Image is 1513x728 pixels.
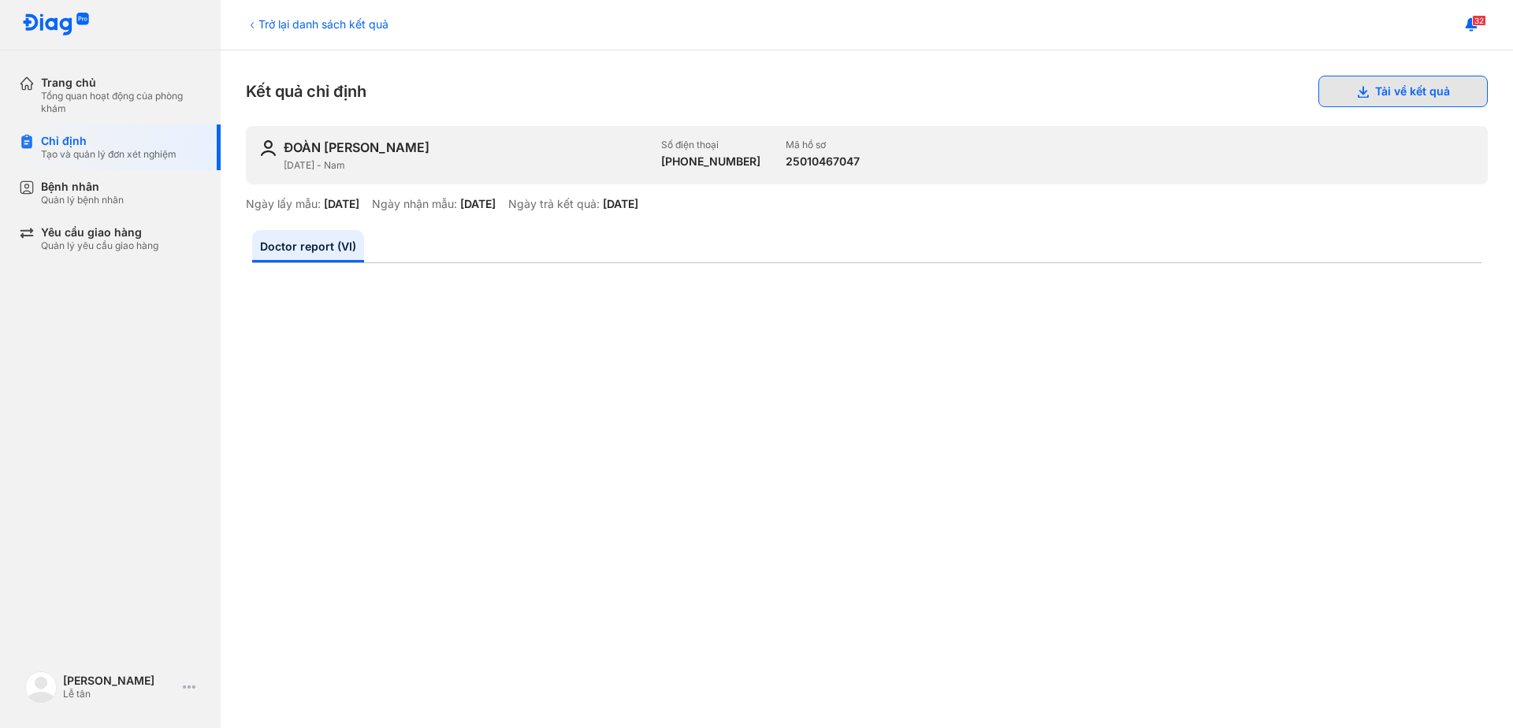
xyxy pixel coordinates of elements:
[22,13,90,37] img: logo
[41,76,202,90] div: Trang chủ
[41,134,177,148] div: Chỉ định
[786,139,860,151] div: Mã hồ sơ
[460,197,496,211] div: [DATE]
[284,159,649,172] div: [DATE] - Nam
[786,154,860,169] div: 25010467047
[246,16,388,32] div: Trở lại danh sách kết quả
[41,225,158,240] div: Yêu cầu giao hàng
[246,76,1488,107] div: Kết quả chỉ định
[1472,15,1486,26] span: 32
[41,180,124,194] div: Bệnh nhân
[372,197,457,211] div: Ngày nhận mẫu:
[603,197,638,211] div: [DATE]
[25,671,57,703] img: logo
[1318,76,1488,107] button: Tải về kết quả
[246,197,321,211] div: Ngày lấy mẫu:
[508,197,600,211] div: Ngày trả kết quả:
[41,194,124,206] div: Quản lý bệnh nhân
[661,154,760,169] div: [PHONE_NUMBER]
[252,230,364,262] a: Doctor report (VI)
[63,688,177,700] div: Lễ tân
[41,90,202,115] div: Tổng quan hoạt động của phòng khám
[284,139,429,156] div: ĐOÀN [PERSON_NAME]
[661,139,760,151] div: Số điện thoại
[324,197,359,211] div: [DATE]
[258,139,277,158] img: user-icon
[63,674,177,688] div: [PERSON_NAME]
[41,148,177,161] div: Tạo và quản lý đơn xét nghiệm
[41,240,158,252] div: Quản lý yêu cầu giao hàng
